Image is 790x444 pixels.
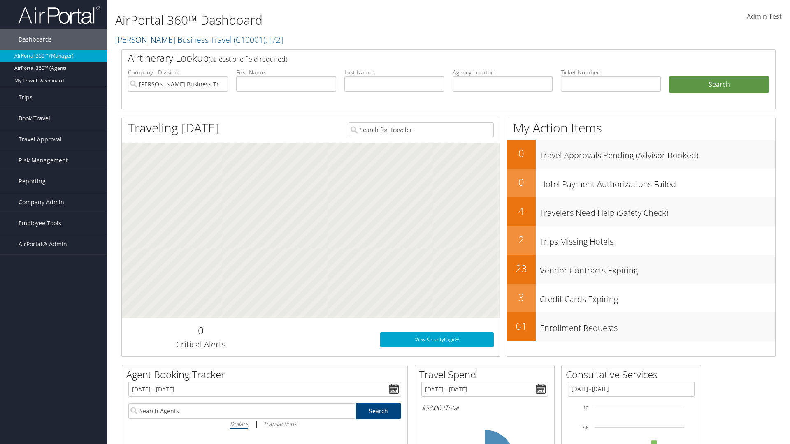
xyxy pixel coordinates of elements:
a: 2Trips Missing Hotels [507,226,775,255]
i: Transactions [263,420,296,428]
h3: Travel Approvals Pending (Advisor Booked) [540,146,775,161]
h1: AirPortal 360™ Dashboard [115,12,560,29]
h2: 4 [507,204,536,218]
h2: Travel Spend [419,368,554,382]
label: Ticket Number: [561,68,661,76]
tspan: 10 [583,405,588,410]
h1: Traveling [DATE] [128,119,219,136]
label: Agency Locator: [453,68,553,76]
label: First Name: [236,68,336,76]
a: [PERSON_NAME] Business Travel [115,34,283,45]
span: Admin Test [747,12,782,21]
h2: Consultative Services [566,368,701,382]
h3: Enrollment Requests [540,318,775,334]
h2: 3 [507,290,536,304]
a: 3Credit Cards Expiring [507,284,775,312]
a: Search [356,403,402,419]
a: 0Travel Approvals Pending (Advisor Booked) [507,140,775,169]
h3: Trips Missing Hotels [540,232,775,247]
i: Dollars [230,420,248,428]
h2: 0 [507,175,536,189]
a: Admin Test [747,4,782,30]
h2: Agent Booking Tracker [126,368,407,382]
img: airportal-logo.png [18,5,100,25]
a: 23Vendor Contracts Expiring [507,255,775,284]
input: Search Agents [128,403,355,419]
span: AirPortal® Admin [19,234,67,254]
span: Trips [19,87,33,108]
span: $33,004 [421,403,445,412]
a: 4Travelers Need Help (Safety Check) [507,197,775,226]
label: Last Name: [344,68,444,76]
span: Company Admin [19,192,64,213]
h6: Total [421,403,548,412]
h3: Vendor Contracts Expiring [540,261,775,276]
h2: 0 [128,324,273,338]
a: View SecurityLogic® [380,332,494,347]
span: , [ 72 ] [265,34,283,45]
a: 0Hotel Payment Authorizations Failed [507,169,775,197]
a: 61Enrollment Requests [507,312,775,341]
h3: Credit Cards Expiring [540,289,775,305]
tspan: 7.5 [582,425,588,430]
h3: Critical Alerts [128,339,273,350]
h2: Airtinerary Lookup [128,51,715,65]
span: (at least one field required) [209,55,287,64]
h2: 2 [507,233,536,247]
h3: Travelers Need Help (Safety Check) [540,203,775,219]
span: ( C10001 ) [234,34,265,45]
h2: 0 [507,146,536,160]
label: Company - Division: [128,68,228,76]
span: Risk Management [19,150,68,171]
span: Employee Tools [19,213,61,234]
span: Book Travel [19,108,50,129]
span: Dashboards [19,29,52,50]
span: Travel Approval [19,129,62,150]
button: Search [669,76,769,93]
h2: 61 [507,319,536,333]
h3: Hotel Payment Authorizations Failed [540,174,775,190]
span: Reporting [19,171,46,192]
div: | [128,419,401,429]
input: Search for Traveler [349,122,494,137]
h1: My Action Items [507,119,775,136]
h2: 23 [507,261,536,275]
